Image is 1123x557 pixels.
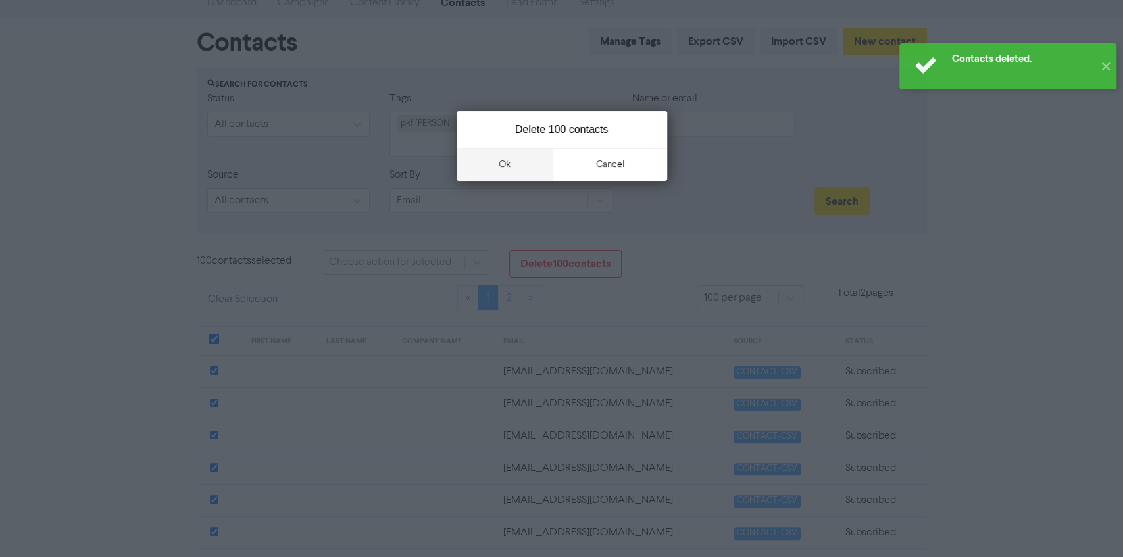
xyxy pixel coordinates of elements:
[952,52,1093,66] div: Contacts deleted.
[1057,494,1123,557] iframe: Chat Widget
[457,111,667,148] div: Delete 100 contacts
[553,148,667,181] button: cancel
[457,148,554,181] button: ok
